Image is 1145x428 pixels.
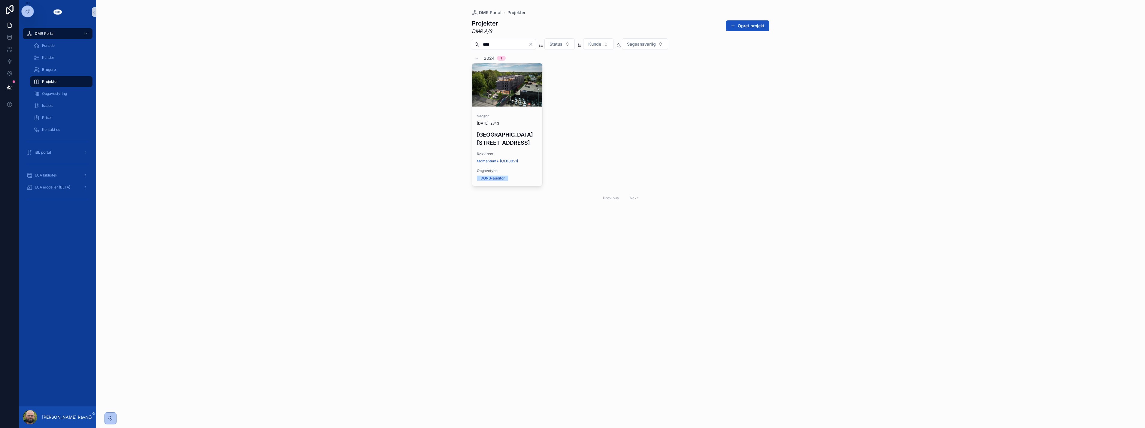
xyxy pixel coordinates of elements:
span: iBL portal [35,150,51,155]
div: 1 [501,56,502,61]
a: Opgavestyring [30,88,92,99]
a: DMR Portal [472,10,501,16]
a: Brugere [30,64,92,75]
span: Kontakt os [42,127,60,132]
span: Opgavetype [477,168,538,173]
a: Sagsnr.[DATE]-2843[GEOGRAPHIC_DATA][STREET_ADDRESS]RekvirentMomentum+ {CL00021}OpgavetypeDGNB-aud... [472,63,543,186]
a: Kunder [30,52,92,63]
a: Kontakt os [30,124,92,135]
a: LCA modeller (BETA) [23,182,92,193]
div: DGNB-auditor [480,176,505,181]
a: DMR Portal [23,28,92,39]
button: Select Button [622,38,668,50]
span: Kunde [588,41,601,47]
a: Priser [30,112,92,123]
span: Projekter [42,79,58,84]
span: DMR Portal [35,31,54,36]
em: DMR A/S [472,28,498,35]
img: App logo [53,7,62,17]
div: Zleep-Glostrup-Momentum-1-1536x1024.jpg [472,63,542,107]
a: iBL portal [23,147,92,158]
span: DMR Portal [479,10,501,16]
h1: Projekter [472,19,498,28]
a: Issues [30,100,92,111]
span: Opgavestyring [42,91,67,96]
a: LCA bibliotek [23,170,92,181]
h4: [GEOGRAPHIC_DATA][STREET_ADDRESS] [477,131,538,147]
a: Momentum+ {CL00021} [477,159,518,164]
a: Projekter [507,10,526,16]
button: Clear [529,42,536,47]
span: Forside [42,43,55,48]
button: Select Button [583,38,613,50]
span: Rekvirent [477,152,538,156]
a: Projekter [30,76,92,87]
span: LCA modeller (BETA) [35,185,70,190]
span: [DATE]-2843 [477,121,538,126]
span: 2024 [484,55,495,61]
span: Sagsnr. [477,114,538,119]
span: LCA bibliotek [35,173,57,178]
span: Status [550,41,562,47]
span: Issues [42,103,53,108]
a: Forside [30,40,92,51]
p: [PERSON_NAME] Ravn [42,414,88,420]
span: Brugere [42,67,56,72]
button: Opret projekt [726,20,769,31]
span: Kunder [42,55,54,60]
span: Priser [42,115,52,120]
button: Select Button [544,38,575,50]
span: Sagsansvarlig [627,41,656,47]
div: scrollable content [19,24,96,211]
